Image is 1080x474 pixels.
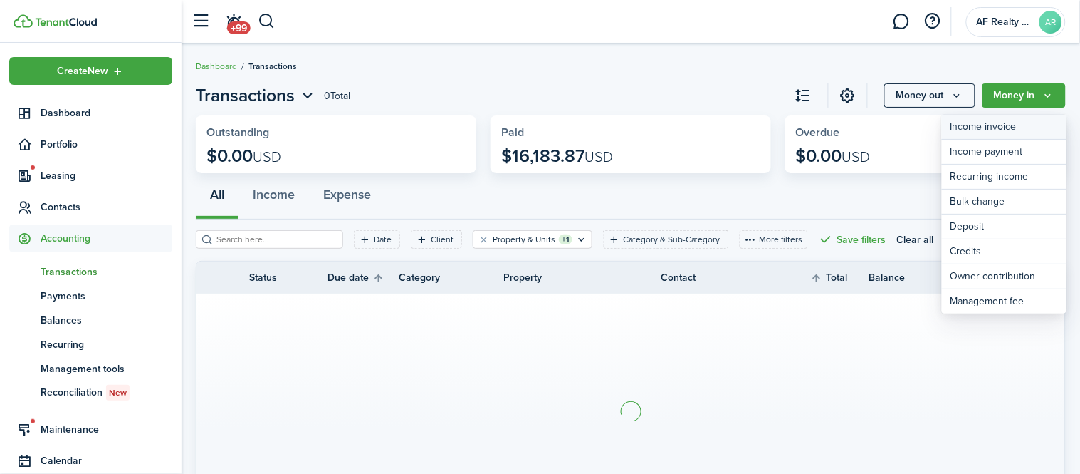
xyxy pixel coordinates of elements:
a: Dashboard [196,60,237,73]
th: Property [504,270,661,285]
th: Contact [661,270,784,285]
button: Open menu [982,83,1066,108]
span: Portfolio [41,137,172,152]
filter-tag-label: Property & Units [493,233,555,246]
span: Create New [58,66,109,76]
widget-stats-title: Overdue [796,126,1055,139]
th: Sort [811,269,869,287]
button: Money out [884,83,975,108]
button: Clear all [897,230,934,249]
span: Recurring [41,337,172,352]
span: Reconciliation [41,385,172,401]
th: Category [399,270,504,285]
button: Open menu [9,57,172,85]
span: USD [253,146,281,168]
button: Open menu [884,83,975,108]
span: Dashboard [41,105,172,120]
button: Save filters [819,230,886,249]
input: Search here... [213,233,338,247]
a: Recurring [9,332,172,356]
a: Notifications [221,4,248,40]
a: Credits [942,239,1066,264]
widget-stats-title: Outstanding [206,126,466,139]
a: Messaging [888,4,915,40]
th: Balance [869,270,955,285]
filter-tag-label: Client [431,233,454,246]
span: Maintenance [41,422,172,437]
a: Transactions [9,259,172,284]
span: Management tools [41,361,172,376]
p: $16,183.87 [501,146,613,166]
button: Open sidebar [188,8,215,35]
span: New [109,386,127,399]
span: AF Realty Management [977,17,1034,27]
a: Payments [9,284,172,308]
widget-stats-title: Paid [501,126,760,139]
span: Accounting [41,231,172,246]
p: $0.00 [796,146,871,166]
filter-tag: Open filter [354,230,400,249]
span: Calendar [41,453,172,468]
a: Income invoice [942,115,1066,140]
th: Status [249,270,327,285]
span: Payments [41,289,172,304]
th: Sort [327,269,399,287]
img: TenantCloud [35,18,97,26]
a: Dashboard [9,99,172,127]
filter-tag-label: Category & Sub-Category [623,233,720,246]
a: Balances [9,308,172,332]
img: TenantCloud [14,14,33,28]
span: USD [584,146,613,168]
a: Deposit [942,215,1066,239]
a: Recurring income [942,165,1066,190]
a: Management tools [9,356,172,381]
header-page-total: 0 Total [324,88,350,103]
button: More filters [740,230,808,249]
span: Transactions [196,83,295,108]
a: Owner contribution [942,264,1066,289]
button: Transactions [196,83,317,108]
a: ReconciliationNew [9,381,172,405]
button: Income [238,177,309,220]
button: Search [258,9,276,34]
filter-tag-counter: +1 [559,235,572,244]
img: Loading [619,399,644,424]
span: Balances [41,313,172,328]
span: +99 [227,21,251,34]
filter-tag-label: Date [374,233,392,246]
button: Money in [982,83,1066,108]
span: Transactions [248,60,297,73]
filter-tag: Open filter [473,230,592,249]
filter-tag: Open filter [411,230,462,249]
span: USD [842,146,871,168]
span: Transactions [41,264,172,279]
a: Management fee [942,289,1066,314]
button: Open resource center [921,9,945,34]
span: Leasing [41,168,172,183]
avatar-text: AR [1039,11,1062,34]
p: $0.00 [206,146,281,166]
span: Contacts [41,200,172,215]
button: Open menu [196,83,317,108]
a: Bulk change [942,190,1066,215]
button: Clear filter [478,234,490,245]
filter-tag: Open filter [603,230,729,249]
a: Income payment [942,140,1066,165]
button: Expense [309,177,385,220]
